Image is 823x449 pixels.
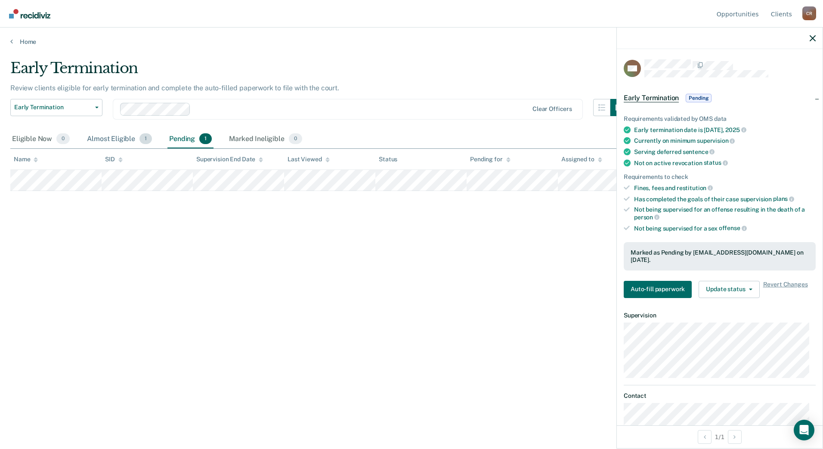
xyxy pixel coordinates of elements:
div: Status [379,156,397,163]
span: sentence [683,148,715,155]
div: Supervision End Date [196,156,263,163]
span: Early Termination [14,104,92,111]
span: 1 [199,133,212,145]
div: Marked Ineligible [227,130,304,149]
div: Pending for [470,156,510,163]
div: Has completed the goals of their case supervision [634,195,816,203]
span: 2025 [725,126,746,133]
div: Assigned to [561,156,602,163]
div: Clear officers [532,105,572,113]
span: Pending [686,94,712,102]
div: Not being supervised for an offense resulting in the death of a [634,206,816,221]
div: C R [802,6,816,20]
div: Serving deferred [634,148,816,156]
span: offense [719,224,747,231]
span: 0 [56,133,70,145]
span: supervision [697,137,735,144]
div: Early termination date is [DATE], [634,126,816,134]
button: Update status [699,281,759,298]
a: Navigate to form link [624,281,695,298]
span: Revert Changes [763,281,808,298]
div: Requirements to check [624,173,816,181]
div: Fines, fees and [634,184,816,192]
button: Previous Opportunity [698,430,712,444]
div: Marked as Pending by [EMAIL_ADDRESS][DOMAIN_NAME] on [DATE]. [631,249,809,264]
div: Early Termination [10,59,628,84]
div: Open Intercom Messenger [794,420,814,440]
div: Not on active revocation [634,159,816,167]
div: Name [14,156,38,163]
p: Review clients eligible for early termination and complete the auto-filled paperwork to file with... [10,84,339,92]
div: Eligible Now [10,130,71,149]
span: 1 [139,133,152,145]
span: Early Termination [624,94,679,102]
button: Next Opportunity [728,430,742,444]
button: Auto-fill paperwork [624,281,692,298]
button: Profile dropdown button [802,6,816,20]
div: Requirements validated by OMS data [624,115,816,123]
div: Currently on minimum [634,137,816,145]
span: status [704,159,728,166]
div: 1 / 1 [617,425,823,448]
div: SID [105,156,123,163]
div: Pending [167,130,213,149]
div: Last Viewed [288,156,329,163]
div: Almost Eligible [85,130,154,149]
dt: Supervision [624,312,816,319]
a: Home [10,38,813,46]
span: plans [773,195,794,202]
span: person [634,214,659,221]
span: restitution [677,185,713,191]
span: 0 [289,133,302,145]
div: Early TerminationPending [617,84,823,112]
dt: Contact [624,392,816,400]
img: Recidiviz [9,9,50,18]
div: Not being supervised for a sex [634,224,816,232]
